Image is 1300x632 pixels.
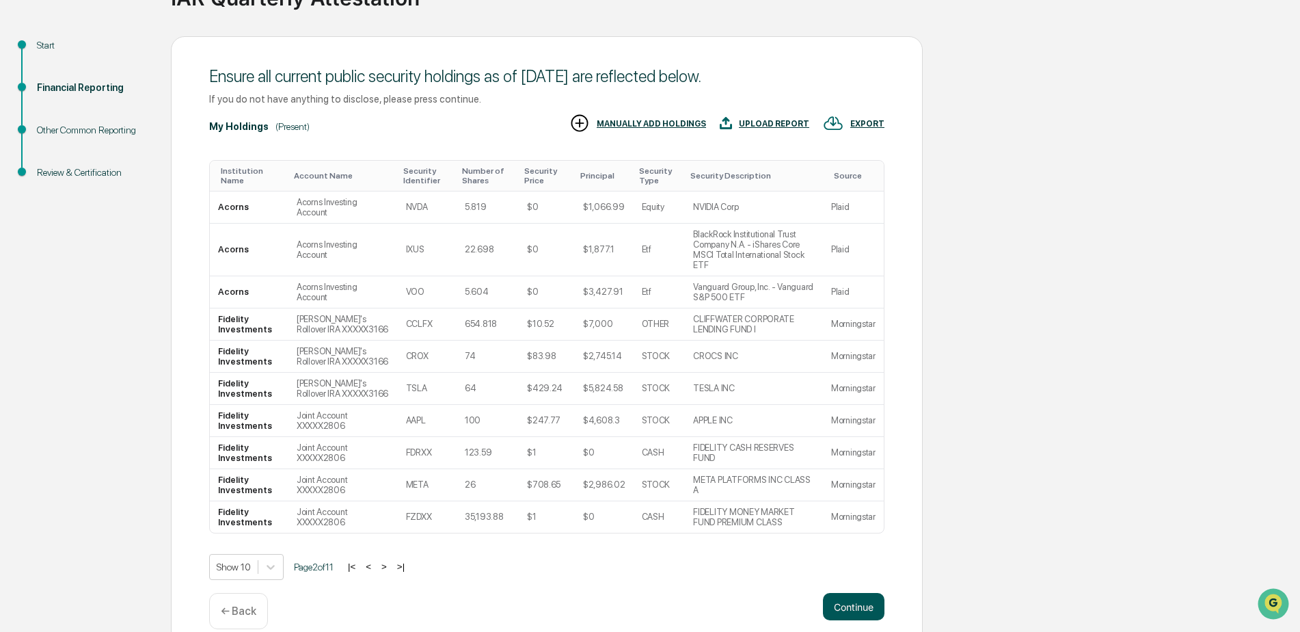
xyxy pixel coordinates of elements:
img: UPLOAD REPORT [720,113,732,133]
div: We're available if you need us! [46,118,173,129]
td: $0 [519,224,575,276]
td: Joint Account XXXXX2806 [288,469,398,501]
div: Toggle SortBy [221,166,283,185]
td: Vanguard Group, Inc. - Vanguard S&P 500 ETF [685,276,823,308]
td: 100 [457,405,519,437]
button: < [362,561,375,572]
td: $708.65 [519,469,575,501]
td: VOO [398,276,457,308]
td: TESLA INC [685,373,823,405]
td: Morningstar [823,437,884,469]
td: $1 [519,437,575,469]
td: 123.59 [457,437,519,469]
td: $0 [575,437,634,469]
td: Plaid [823,224,884,276]
td: STOCK [634,373,686,405]
td: 35,193.88 [457,501,519,533]
td: CCLFX [398,308,457,341]
td: Plaid [823,192,884,224]
td: $83.98 [519,341,575,373]
p: How can we help? [14,29,249,51]
td: Acorns [210,224,288,276]
td: Joint Account XXXXX2806 [288,437,398,469]
td: $247.77 [519,405,575,437]
span: Page 2 of 11 [294,562,334,572]
div: (Present) [275,121,310,132]
td: $0 [519,276,575,308]
td: Morningstar [823,373,884,405]
td: CROX [398,341,457,373]
div: Toggle SortBy [834,171,878,181]
td: META [398,469,457,501]
td: $2,745.14 [575,341,634,373]
td: Fidelity Investments [210,308,288,341]
td: Fidelity Investments [210,373,288,405]
td: Fidelity Investments [210,437,288,469]
button: > [377,561,391,572]
td: Morningstar [823,308,884,341]
td: Fidelity Investments [210,469,288,501]
td: Acorns Investing Account [288,224,398,276]
button: Start new chat [232,109,249,125]
iframe: Open customer support [1256,587,1293,624]
td: $5,824.58 [575,373,634,405]
td: NVDA [398,192,457,224]
td: Fidelity Investments [210,405,288,437]
td: $429.24 [519,373,575,405]
td: Joint Account XXXXX2806 [288,501,398,533]
td: Plaid [823,276,884,308]
div: Toggle SortBy [524,166,569,185]
div: Toggle SortBy [639,166,680,185]
td: Morningstar [823,405,884,437]
img: MANUALLY ADD HOLDINGS [569,113,590,133]
div: EXPORT [850,119,884,129]
td: $10.52 [519,308,575,341]
div: Other Common Reporting [37,123,149,137]
td: CLIFFWATER CORPORATE LENDING FUND I [685,308,823,341]
td: 5.604 [457,276,519,308]
div: Financial Reporting [37,81,149,95]
td: FZDXX [398,501,457,533]
td: 5.819 [457,192,519,224]
td: $1,877.1 [575,224,634,276]
div: Review & Certification [37,166,149,180]
td: 74 [457,341,519,373]
td: Acorns [210,192,288,224]
a: Powered byPylon [96,231,165,242]
td: [PERSON_NAME]'s Rollover IRA XXXXX3166 [288,308,398,341]
a: 🗄️Attestations [94,167,175,192]
span: Pylon [136,232,165,242]
button: |< [344,561,360,572]
td: $1 [519,501,575,533]
div: Toggle SortBy [462,166,513,185]
td: IXUS [398,224,457,276]
td: FDRXX [398,437,457,469]
td: $1,066.99 [575,192,634,224]
td: CASH [634,437,686,469]
div: Toggle SortBy [294,171,392,181]
td: Etf [634,276,686,308]
p: ← Back [221,605,256,618]
td: STOCK [634,341,686,373]
div: Start [37,38,149,53]
td: [PERSON_NAME]'s Rollover IRA XXXXX3166 [288,341,398,373]
td: OTHER [634,308,686,341]
div: Start new chat [46,105,224,118]
td: $0 [519,192,575,224]
div: If you do not have anything to disclose, please press continue. [209,93,884,105]
td: Morningstar [823,501,884,533]
td: META PLATFORMS INC CLASS A [685,469,823,501]
td: BlackRock Institutional Trust Company N.A. - iShares Core MSCI Total International Stock ETF [685,224,823,276]
td: Acorns Investing Account [288,276,398,308]
td: CASH [634,501,686,533]
td: Equity [634,192,686,224]
td: $7,000 [575,308,634,341]
div: UPLOAD REPORT [739,119,809,129]
td: CROCS INC [685,341,823,373]
td: TSLA [398,373,457,405]
td: NVIDIA Corp [685,192,823,224]
td: AAPL [398,405,457,437]
div: Toggle SortBy [403,166,451,185]
button: Continue [823,593,884,620]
